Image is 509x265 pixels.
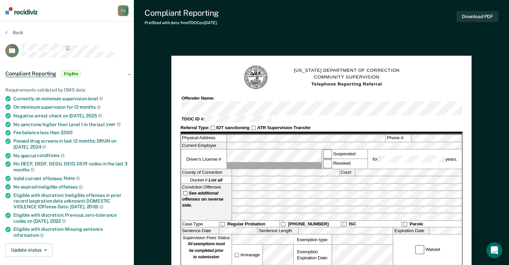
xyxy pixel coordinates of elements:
label: Physical Address [181,135,227,142]
label: for years. [371,155,458,162]
iframe: Intercom live chat [486,242,502,258]
span: Docket # [190,177,222,183]
div: On minimum supervision for 12 [13,104,129,110]
input: IOT sanctioning [210,126,215,130]
span: months [13,167,34,172]
input: Regular Probation [221,222,225,226]
div: Fee balance less than [13,130,129,136]
div: Prefilled with data from TDOC on [DATE] . [145,20,219,25]
strong: Telephone Reporting Referral [311,82,382,87]
span: $500 [61,130,72,135]
input: Revoked [323,159,332,168]
span: 2024 [30,144,46,150]
span: information [13,232,44,238]
span: level [88,96,103,101]
div: Conviction Offenses [181,184,232,220]
div: Negative arrest check on [DATE], [13,113,129,119]
strong: Offender Name: [181,96,215,101]
span: offenses [59,184,83,190]
button: Update status [5,244,53,257]
span: months [80,104,101,110]
label: County of Conviction [181,169,232,176]
div: Eligible with discretion: Ineligible offenses in prior record (expiration date unknown): DOMESTIC... [13,193,129,210]
input: [PHONE_NUMBER] [281,222,286,226]
img: TN Seal [243,65,269,90]
strong: [PHONE_NUMBER] [288,221,329,226]
label: Driver’s License # [181,150,227,168]
label: Revoked [322,159,367,168]
span: 2025 [86,113,102,118]
strong: ATR Supervision Transfer [257,125,311,130]
input: Waived [415,245,424,254]
h1: [US_STATE] DEPARTMENT OF CORRECTION COMMUNITY SUPERVISION [294,67,400,88]
button: TD [118,5,129,16]
input: See additional offenses on reverse side. [183,191,188,196]
label: Current Employer [181,142,227,149]
label: Arrearage [234,252,261,258]
strong: IOT sanctioning [216,125,249,130]
button: Download PDF [456,11,498,22]
span: conditions [37,153,64,158]
div: No expired ineligible [13,184,129,190]
input: for years. [377,155,444,162]
span: Eligible [62,70,81,77]
div: T D [118,5,129,16]
strong: ISC [349,221,356,226]
label: Sentence Date [181,227,219,234]
button: Back [5,30,23,36]
span: Compliant Reporting [5,70,56,77]
div: Passed drug screens in last 12 months: DRUN on [DATE], [13,138,129,150]
label: Waived [414,245,441,254]
div: No sanctions higher than Level 1 in the last [13,121,129,127]
span: 2022 [50,218,66,224]
label: Expiration Date [393,227,429,234]
strong: List all [208,177,222,182]
input: Suspended [323,150,332,159]
strong: Regular Probation [227,221,265,226]
label: Exemption type: [294,235,332,245]
span: year [106,121,121,127]
strong: TDOC ID #: [181,117,204,122]
strong: See additional offenses on reverse side. [182,190,224,207]
div: Valid current offenses: [13,175,129,181]
div: No special [13,153,129,159]
span: None [64,175,80,181]
label: Phone #: [386,135,411,142]
strong: All exemptions must be completed prior to submission [188,242,225,260]
div: Requirements validated by OMS data [5,87,129,93]
div: Case Type [181,221,219,227]
div: Compliant Reporting [145,8,219,18]
strong: Parole [410,221,423,226]
div: Eligible with discretion: Previous zero-tolerance codes on [DATE], [13,212,129,224]
div: No DECF, DEDF, DEDU, DEIO, DEIR codes in the last 3 [13,161,129,172]
span: 2018) [87,204,103,209]
input: Parole [403,222,407,226]
label: Court [339,169,354,176]
input: ISC [342,222,347,226]
div: Eligible with discretion: Missing sentence [13,226,129,238]
label: Suspended [322,150,367,159]
input: Arrearage [235,253,239,258]
label: Sentence Length [258,227,298,234]
div: Currently on minimum supervision [13,96,129,102]
div: Exemption Expiration Date: [294,245,332,265]
strong: Referral Type: [180,125,209,130]
img: Recidiviz [5,7,37,14]
input: ATR Supervision Transfer [251,126,256,130]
